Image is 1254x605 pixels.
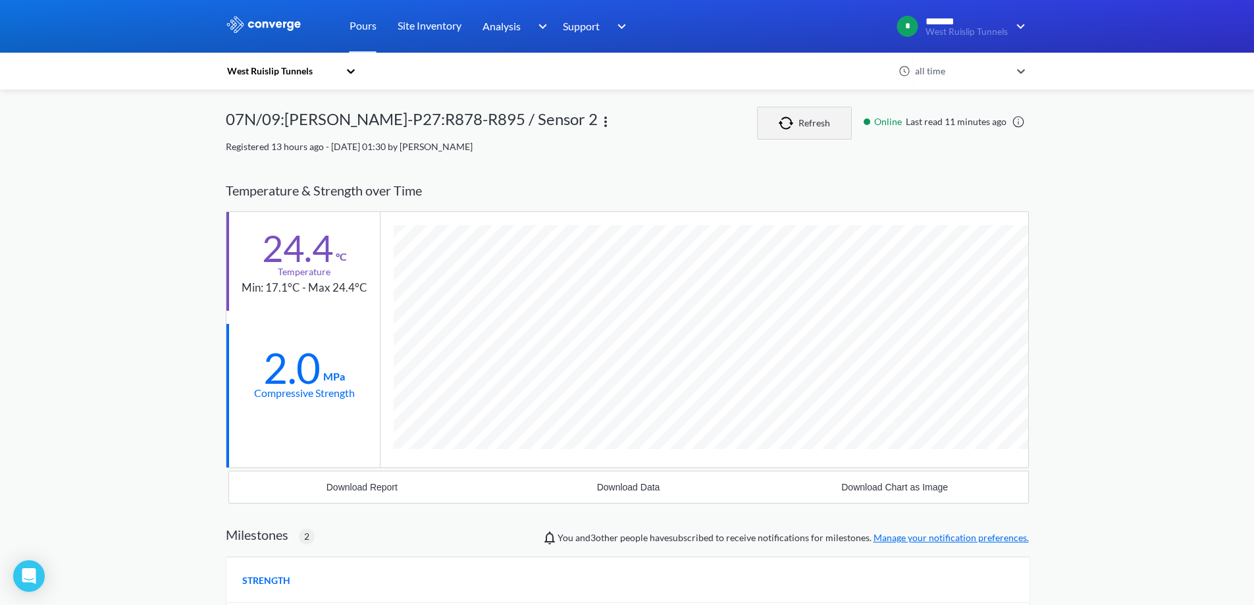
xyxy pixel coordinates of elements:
span: Justin Elliott, Sudharshan Sivarajah, Thulasiram Baheerathan [590,532,618,543]
div: 07N/09:[PERSON_NAME]-P27:R878-R895 / Sensor 2 [226,107,598,140]
div: Temperature & Strength over Time [226,170,1029,211]
span: Online [874,115,906,129]
span: Support [563,18,600,34]
div: 24.4 [262,232,333,265]
img: icon-refresh.svg [779,117,798,130]
div: Compressive Strength [254,384,355,401]
img: icon-clock.svg [899,65,910,77]
button: Download Chart as Image [762,471,1028,503]
div: Download Data [597,482,660,492]
img: downArrow.svg [529,18,550,34]
div: Last read 11 minutes ago [857,115,1029,129]
div: Download Report [327,482,398,492]
span: Analysis [483,18,521,34]
button: Refresh [757,107,852,140]
div: West Ruislip Tunnels [226,64,339,78]
h2: Milestones [226,527,288,542]
img: more.svg [598,114,614,130]
div: Open Intercom Messenger [13,560,45,592]
div: Download Chart as Image [841,482,948,492]
button: Download Report [229,471,496,503]
img: notifications-icon.svg [542,530,558,546]
button: Download Data [495,471,762,503]
span: STRENGTH [242,573,290,588]
span: West Ruislip Tunnels [926,27,1008,37]
div: Temperature [278,265,330,279]
span: 2 [304,529,309,544]
div: 2.0 [263,352,321,384]
img: downArrow.svg [1008,18,1029,34]
img: logo_ewhite.svg [226,16,302,33]
a: Manage your notification preferences. [874,532,1029,543]
div: Min: 17.1°C - Max 24.4°C [242,279,367,297]
span: Registered 13 hours ago - [DATE] 01:30 by [PERSON_NAME] [226,141,473,152]
img: downArrow.svg [609,18,630,34]
div: all time [912,64,1010,78]
span: You and people have subscribed to receive notifications for milestones. [558,531,1029,545]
